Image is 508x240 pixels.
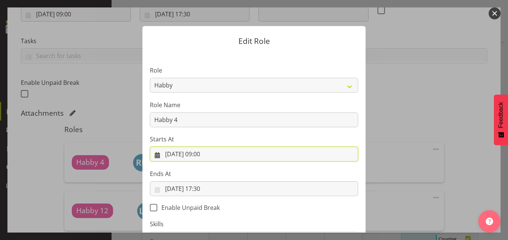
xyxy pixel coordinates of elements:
[150,135,358,144] label: Starts At
[150,37,358,45] p: Edit Role
[150,100,358,109] label: Role Name
[498,102,504,128] span: Feedback
[157,204,220,211] span: Enable Unpaid Break
[150,147,358,161] input: Click to select...
[150,66,358,75] label: Role
[150,181,358,196] input: Click to select...
[150,220,358,228] label: Skills
[494,95,508,145] button: Feedback - Show survey
[486,218,493,225] img: help-xxl-2.png
[150,112,358,127] input: E.g. Waiter 1
[150,169,358,178] label: Ends At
